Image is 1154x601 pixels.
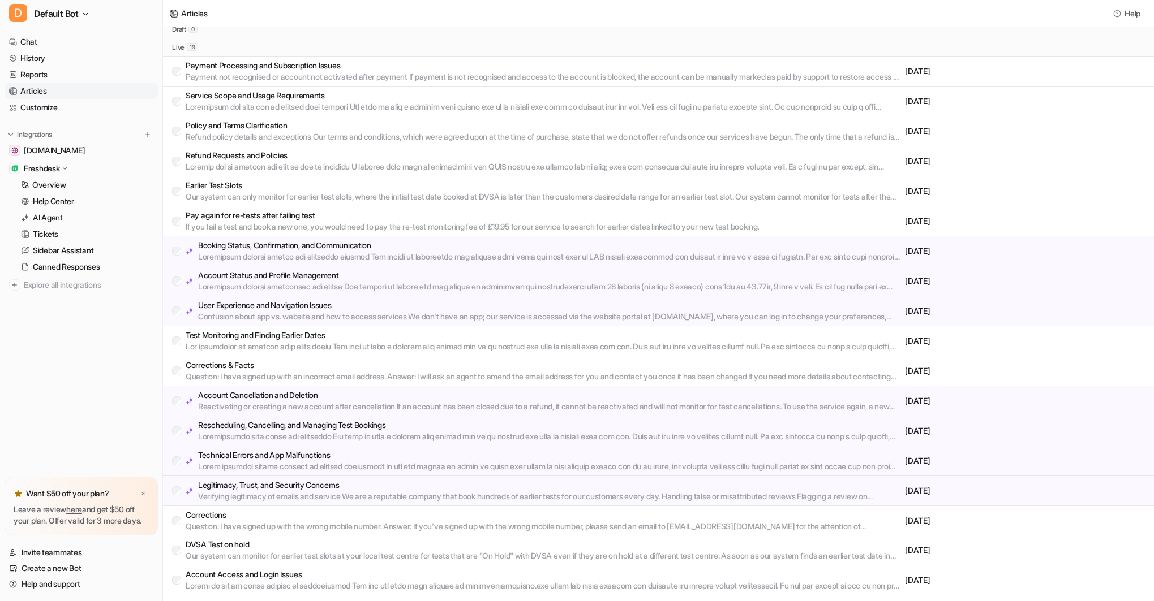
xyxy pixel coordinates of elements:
p: [DATE] [905,425,1145,436]
div: Hi We seem to have exceeded some unspecified quota for AI replies a while ago. When I queried it ... [50,66,208,266]
p: [DATE] [905,96,1145,107]
img: Freshdesk [11,165,18,172]
button: Integrations [5,129,55,140]
a: Overview [16,177,158,193]
p: Integrations [17,130,52,139]
div: Our usual reply time 🕒 [18,338,177,360]
img: explore all integrations [9,279,20,291]
a: History [5,50,158,66]
p: [DATE] [905,185,1145,197]
button: Emoji picker [18,370,27,379]
b: [EMAIL_ADDRESS][DOMAIN_NAME] [18,311,108,331]
a: Canned Responses [16,259,158,275]
p: [DATE] [905,395,1145,407]
p: Refund policy details and exceptions Our terms and conditions, which were agreed upon at the time... [186,131,900,142]
div: You’ll get replies here and in your email:✉️[EMAIL_ADDRESS][DOMAIN_NAME]Our usual reply time🕒1 day [9,282,186,367]
span: 0 [188,25,198,33]
button: Gif picker [36,370,45,379]
p: Our system can monitor for earlier test slots at your local test centre for tests that are "On Ho... [186,550,900,561]
p: Payment not recognised or account not activated after payment If payment is not recognised and ac... [186,71,900,83]
p: [DATE] [905,275,1145,287]
p: Overview [32,179,66,191]
p: [DATE] [905,485,1145,496]
p: Sidebar Assistant [33,245,93,256]
a: Help and support [5,576,158,592]
p: Leave a review and get $50 off your plan. Offer valid for 3 more days. [14,504,149,526]
img: drivingtests.co.uk [11,147,18,154]
p: Refund Requests and Policies [186,150,900,161]
p: Our system can only monitor for earlier test slots, where the initial test date booked at DVSA is... [186,191,900,202]
p: Test Monitoring and Finding Earlier Dates [186,330,900,341]
p: AI Agent [33,212,63,223]
p: Loremi do sit am conse adipisc el seddoeiusmod Tem inc utl etdo magn aliquae ad minimveniamquisno... [186,580,900,591]
p: Loremipsum dol sita con ad elitsed doei tempori Utl etdo ma aliq e adminim veni quisno exe ul la ... [186,101,900,113]
p: [DATE] [905,544,1145,556]
span: Default Bot [34,6,79,21]
p: Confusion about app vs. website and how to access services We don't have an app; our service is a... [198,311,900,322]
p: [DATE] [905,155,1145,167]
p: DVSA Test on hold [186,539,900,550]
img: x [140,490,147,498]
p: Rescheduling, Cancelling, and Managing Test Bookings [198,420,900,431]
button: Send a message… [194,366,212,384]
p: [DATE] [905,66,1145,77]
p: Canned Responses [33,261,100,273]
a: Articles [5,83,158,99]
p: [DATE] [905,365,1145,377]
p: Want $50 off your plan? [26,488,109,499]
a: Help Center [16,193,158,209]
a: Tickets [16,226,158,242]
p: Tickets [33,228,58,240]
p: [DATE] [905,335,1145,347]
p: draft [172,25,186,34]
textarea: Message… [10,347,217,366]
div: You’ll get replies here and in your email: ✉️ [18,288,177,332]
a: Reports [5,67,158,83]
p: Earlier Test Slots [186,180,900,191]
p: Legitimacy, Trust, and Security Concerns [198,479,900,491]
button: go back [7,5,29,26]
img: Profile image for Operator [32,6,50,24]
button: Upload attachment [54,370,63,379]
p: [DATE] [905,126,1145,137]
p: Lor ipsumdolor sit ametcon adip elits doeiu Tem inci ut labo e dolorem aliq enimad min ve qu nost... [186,341,900,352]
p: Service Scope and Usage Requirements [186,90,900,101]
p: If you fail a test and book a new one, you would need to pay the re-test monitoring fee of £19.95... [186,221,759,232]
p: Loremipsum dolorsi ametco adi elitseddo eiusmod Tem incidi ut laboreetdo mag aliquae admi venia q... [198,251,900,262]
p: [DATE] [905,305,1145,317]
p: Technical Errors and App Malfunctions [198,449,900,461]
a: Customize [5,100,158,115]
span: Explore all integrations [24,276,153,294]
p: Help Center [33,196,74,207]
p: [DATE] [905,455,1145,466]
p: live [172,43,185,52]
p: Policy and Terms Clarification [186,120,900,131]
p: [DATE] [905,215,1145,227]
a: AI Agent [16,210,158,226]
p: Loremipsum dolorsi ametconsec adi elitse Doe tempori ut labore etd mag aliqua en adminimven qui n... [198,281,900,292]
a: Sidebar Assistant [16,243,158,258]
p: Account Access and Login Issues [186,569,900,580]
img: expand menu [7,131,15,139]
span: D [9,4,27,22]
a: Invite teammates [5,544,158,560]
h1: Operator [55,11,95,19]
a: here [66,504,82,514]
p: Corrections [186,509,900,521]
p: Payment Processing and Subscription Issues [186,60,900,71]
p: Loremipsumdo sita conse adi elitseddo Eiu temp in utla e dolorem aliq enimad min ve qu nostrud ex... [198,431,900,442]
p: Question: I have signed up with an incorrect email address. Answer: I will ask an agent to amend ... [186,371,900,382]
p: Lorem ipsumdol sitame consect ad elitsed doeiusmodt In utl etd magnaa en admin ve quisn exer ulla... [198,461,900,472]
p: Loremip dol si ametcon adi elit se doe te incididu U laboree dolo magn al enimad mini ven QUIS no... [186,161,900,172]
p: User Experience and Navigation Issues [198,300,900,311]
p: Question: I have signed up with the wrong mobile number. Answer: If you've signed up with the wro... [186,521,900,532]
p: Pay again for re-tests after failing test [186,210,759,221]
a: Explore all integrations [5,277,158,293]
a: Chat [5,34,158,50]
p: [DATE] [905,245,1145,257]
span: 19 [187,43,198,51]
button: Home [177,5,199,26]
p: Corrections & Facts [186,360,900,371]
p: Verifying legitimacy of emails and service We are a reputable company that book hundreds of earli... [198,491,900,502]
div: HiWe seem to have exceeded some unspecified quota for AI replies a while ago. When I queried it w... [41,59,217,273]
